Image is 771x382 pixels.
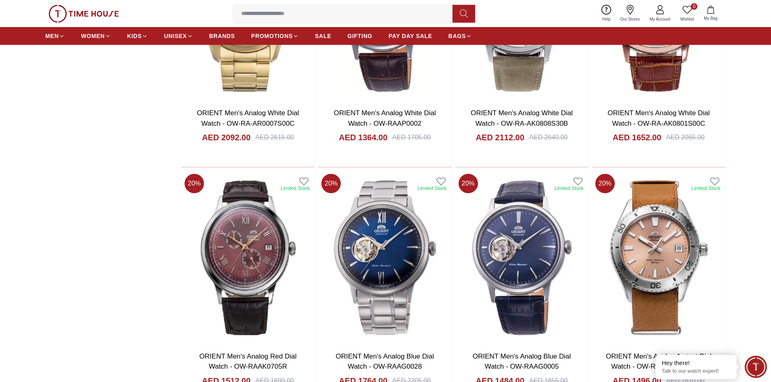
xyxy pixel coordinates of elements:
[616,3,645,24] a: Our Stores
[318,171,451,344] img: ORIENT Men's Analog Blue Dial Watch - OW-RAAG0028
[448,29,472,43] a: BAGS
[185,174,204,193] span: 20 %
[315,32,331,40] span: SALE
[197,109,299,127] a: ORIENT Men's Analog White Dial Watch - OW-RA-AR0007S00C
[417,185,446,192] div: Limited Stock
[606,352,712,371] a: ORIENT Men's Analog Apricot Dial Watch - OW-RA-AC0Q05P00C
[321,174,341,193] span: 20 %
[181,171,314,344] img: ORIENT Men's Analog Red Dial Watch - OW-RAAK0705R
[127,29,148,43] a: KIDS
[251,32,293,40] span: PROMOTIONS
[209,29,235,43] a: BRANDS
[45,32,59,40] span: MEN
[691,185,720,192] div: Limited Stock
[164,32,187,40] span: UNISEX
[607,109,709,127] a: ORIENT Men's Analog White Dial Watch - OW-RA-AK0801S00C
[473,352,571,371] a: ORIENT Men's Analog Blue Dial Watch - OW-RAAG0005
[662,368,731,375] p: Talk to our watch expert!
[455,171,588,344] img: ORIENT Men's Analog Blue Dial Watch - OW-RAAG0005
[209,32,235,40] span: BRANDS
[677,16,697,22] span: Wishlist
[255,133,294,142] div: AED 2615.00
[745,356,767,378] div: Chat Widget
[49,5,119,23] img: ...
[471,109,573,127] a: ORIENT Men's Analog White Dial Watch - OW-RA-AK0808S30B
[81,32,105,40] span: WOMEN
[45,29,65,43] a: MEN
[597,3,616,24] a: Help
[251,29,299,43] a: PROMOTIONS
[666,133,705,142] div: AED 2065.00
[459,174,478,193] span: 20 %
[280,185,310,192] div: Limited Stock
[127,32,142,40] span: KIDS
[389,32,432,40] span: PAY DAY SALE
[334,109,436,127] a: ORIENT Men's Analog White Dial Watch - OW-RAAP0002
[315,29,331,43] a: SALE
[599,16,614,22] span: Help
[339,132,387,143] h4: AED 1364.00
[699,4,722,23] button: My Bag
[529,133,568,142] div: AED 2640.00
[81,29,111,43] a: WOMEN
[336,352,434,371] a: ORIENT Men's Analog Blue Dial Watch - OW-RAAG0028
[554,185,584,192] div: Limited Stock
[164,29,193,43] a: UNISEX
[595,174,615,193] span: 20 %
[675,3,699,24] a: 0Wishlist
[617,16,643,22] span: Our Stores
[646,16,674,22] span: My Account
[691,3,697,10] span: 0
[347,29,372,43] a: GIFTING
[347,32,372,40] span: GIFTING
[389,29,432,43] a: PAY DAY SALE
[592,171,725,344] img: ORIENT Men's Analog Apricot Dial Watch - OW-RA-AC0Q05P00C
[613,132,661,143] h4: AED 1652.00
[701,15,721,21] span: My Bag
[476,132,524,143] h4: AED 2112.00
[202,132,251,143] h4: AED 2092.00
[448,32,466,40] span: BAGS
[200,352,297,371] a: ORIENT Men's Analog Red Dial Watch - OW-RAAK0705R
[662,359,731,367] div: Hey there!
[392,133,431,142] div: AED 1705.00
